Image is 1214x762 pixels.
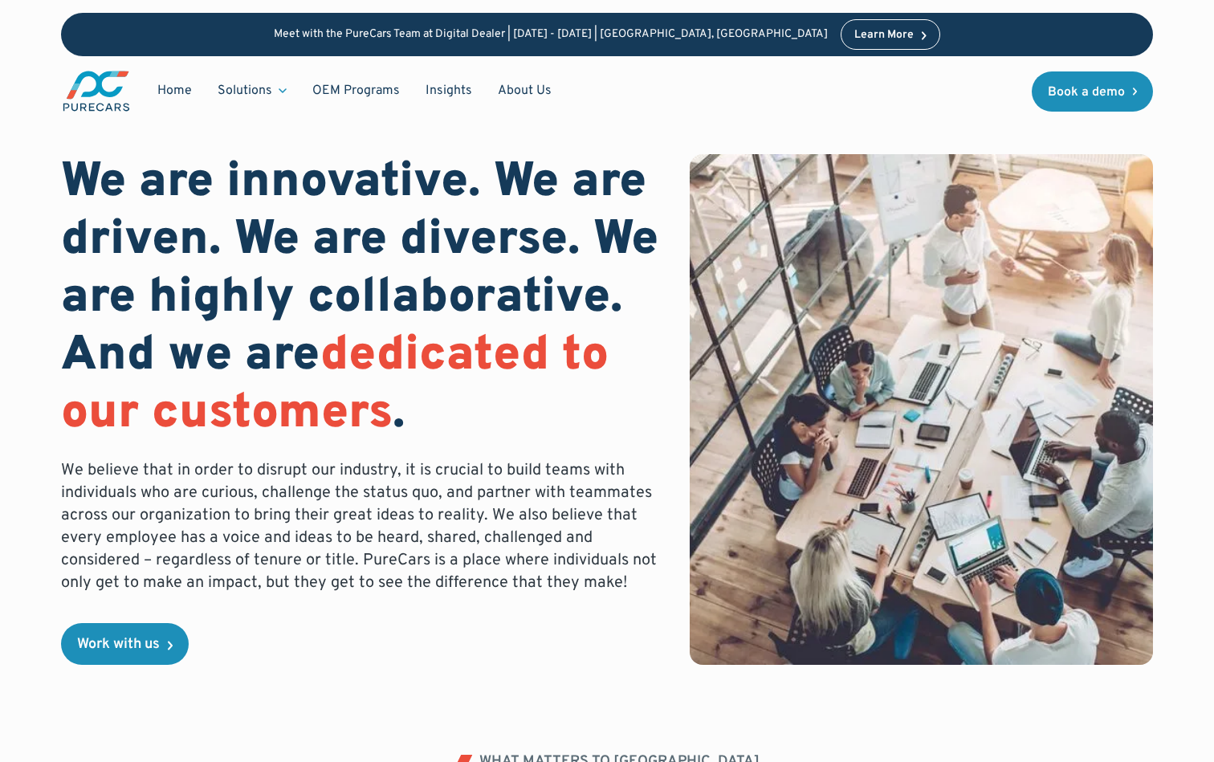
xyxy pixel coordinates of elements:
div: Solutions [205,75,299,106]
img: purecars logo [61,69,132,113]
span: dedicated to our customers [61,326,609,445]
div: Book a demo [1048,86,1125,99]
a: OEM Programs [299,75,413,106]
img: bird eye view of a team working together [690,154,1154,665]
h1: We are innovative. We are driven. We are diverse. We are highly collaborative. And we are . [61,154,664,443]
p: Meet with the PureCars Team at Digital Dealer | [DATE] - [DATE] | [GEOGRAPHIC_DATA], [GEOGRAPHIC_... [274,28,828,42]
div: Solutions [218,82,272,100]
a: main [61,69,132,113]
a: Insights [413,75,485,106]
p: We believe that in order to disrupt our industry, it is crucial to build teams with individuals w... [61,459,664,594]
a: Home [145,75,205,106]
a: Work with us [61,623,189,665]
div: Work with us [77,638,160,652]
a: Learn More [841,19,940,50]
div: Learn More [854,30,914,41]
a: Book a demo [1032,71,1154,112]
a: About Us [485,75,564,106]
